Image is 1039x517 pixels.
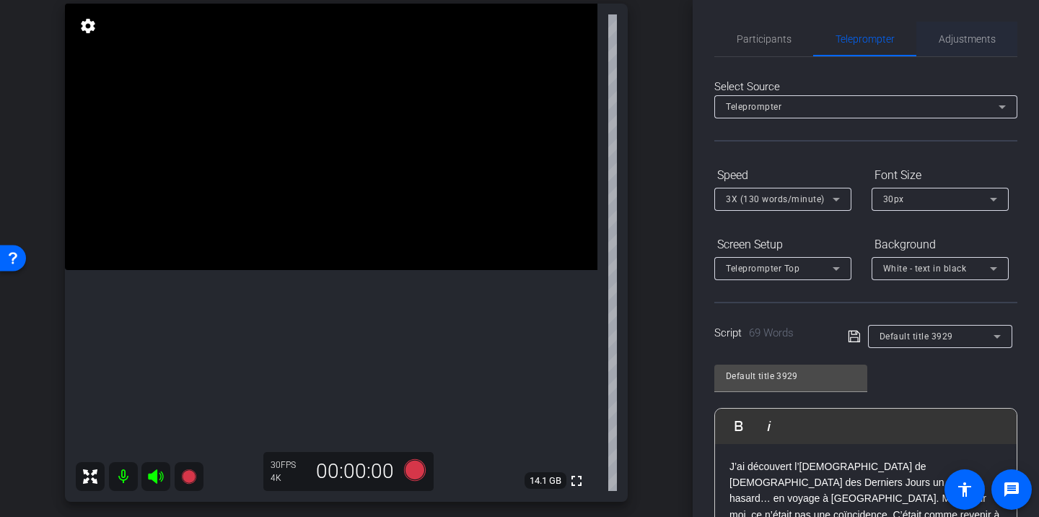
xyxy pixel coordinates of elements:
div: Speed [714,163,851,188]
input: Title [726,368,856,385]
span: Teleprompter Top [726,264,799,274]
span: FPS [281,460,296,470]
span: Participants [737,34,792,44]
div: Script [714,325,828,342]
div: 4K [271,472,307,484]
button: Italic (⌘I) [755,412,783,440]
span: White - text in black [883,264,967,274]
span: 30px [883,194,904,204]
span: 69 Words [749,326,794,339]
span: 14.1 GB [525,472,566,490]
div: Background [872,233,1009,257]
span: Teleprompter [726,102,781,112]
mat-icon: message [1003,481,1020,498]
span: Default title 3929 [880,331,953,342]
div: Select Source [714,79,1017,95]
mat-icon: settings [78,17,98,35]
div: 30 [271,459,307,471]
mat-icon: accessibility [956,481,973,498]
span: Teleprompter [836,34,895,44]
span: 3X (130 words/minute) [726,194,825,204]
div: Screen Setup [714,233,851,257]
button: Bold (⌘B) [725,412,753,440]
mat-icon: fullscreen [568,472,585,490]
div: 00:00:00 [307,459,403,484]
div: Font Size [872,163,1009,188]
span: Adjustments [939,34,996,44]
